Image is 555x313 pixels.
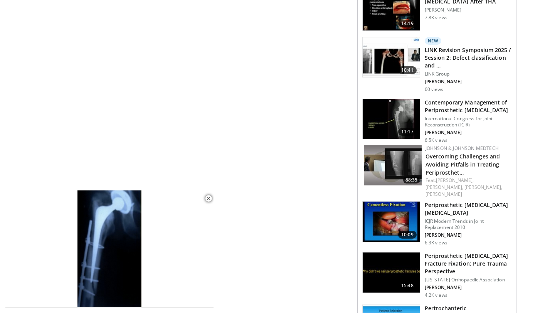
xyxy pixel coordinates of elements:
p: [PERSON_NAME] [425,232,511,238]
a: 10:09 Periprosthetic [MEDICAL_DATA] [MEDICAL_DATA] ICJR Modern Trends in Joint Replacement 2010 [... [362,201,511,246]
p: New [425,37,442,45]
p: 60 views [425,86,444,93]
h3: Periprosthetic [MEDICAL_DATA] Fracture Fixation: Pure Trauma Perspective [425,252,511,275]
span: 14:19 [398,20,417,27]
span: 10:09 [398,231,417,239]
a: [PERSON_NAME] [425,191,462,197]
a: [PERSON_NAME], [436,177,474,183]
a: 15:48 Periprosthetic [MEDICAL_DATA] Fracture Fixation: Pure Trauma Perspective [US_STATE] Orthopa... [362,252,511,298]
div: Feat. [425,177,510,198]
a: 10:41 New LINK Revision Symposium 2025 / Session 2: Defect classification and … LINK Group [PERSO... [362,37,511,93]
p: LINK Group [425,71,511,77]
p: 6.5K views [425,137,447,143]
img: d8aa611e-fd0b-427f-a038-b714e07fddb7.150x105_q85_crop-smart_upscale.jpg [363,252,420,293]
p: 7.8K views [425,15,447,21]
a: 88:35 [364,145,422,185]
span: 88:35 [403,177,420,183]
a: [PERSON_NAME], [464,184,502,190]
video-js: Video Player [5,190,214,308]
p: International Congress for Joint Reconstruction (ICJR) [425,116,511,128]
button: Close [201,190,216,207]
img: 767ab69a-c649-46df-8d26-9eaddb2db19b.150x105_q85_crop-smart_upscale.jpg [364,145,422,185]
p: [PERSON_NAME] [425,7,511,13]
p: [PERSON_NAME] [425,79,511,85]
h3: LINK Revision Symposium 2025 / Session 2: Defect classification and … [425,46,511,69]
span: 15:48 [398,282,417,289]
img: ce5af2bc-822e-49bf-9039-7b12491f7e7b.150x105_q85_crop-smart_upscale.jpg [363,99,420,139]
p: 4.2K views [425,292,447,298]
span: 11:17 [398,128,417,136]
h3: Periprosthetic [MEDICAL_DATA] [MEDICAL_DATA] [425,201,511,217]
a: Johnson & Johnson MedTech [425,145,499,151]
p: ICJR Modern Trends in Joint Replacement 2010 [425,218,511,231]
span: 10:41 [398,66,417,74]
p: [PERSON_NAME] [425,284,511,291]
p: [PERSON_NAME] [425,130,511,136]
img: 297779_0000_1.png.150x105_q85_crop-smart_upscale.jpg [363,202,420,242]
a: [PERSON_NAME], [425,184,463,190]
p: [US_STATE] Orthopaedic Association [425,277,511,283]
img: 230be4e4-5fd8-4285-b54b-e5e4aca05250.150x105_q85_crop-smart_upscale.jpg [363,37,420,77]
h3: Contemporary Management of Periprosthetic [MEDICAL_DATA] [425,99,511,114]
p: 6.3K views [425,240,447,246]
a: 11:17 Contemporary Management of Periprosthetic [MEDICAL_DATA] International Congress for Joint R... [362,99,511,143]
a: Overcoming Challenges and Avoiding Pitfalls in Treating Periprosthet… [425,153,500,176]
